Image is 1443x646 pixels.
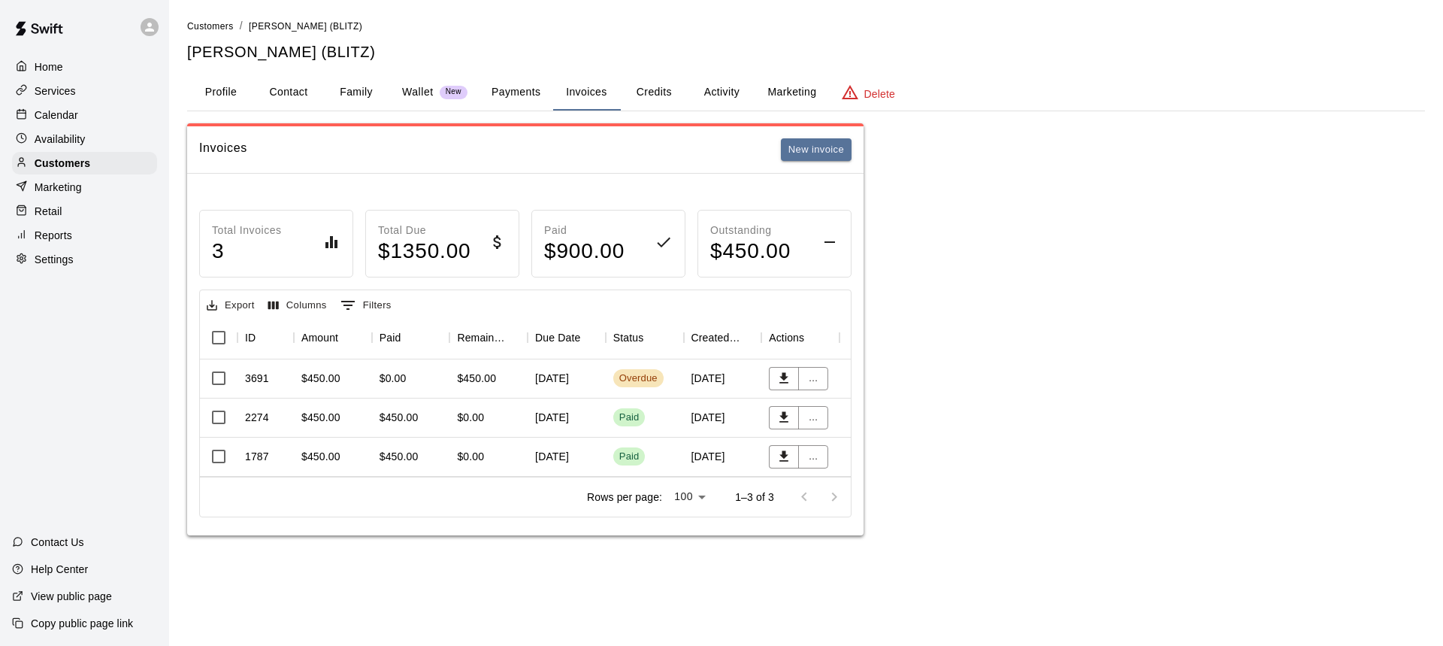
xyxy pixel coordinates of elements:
p: Calendar [35,108,78,123]
h4: $ 1350.00 [378,238,471,265]
p: Customers [35,156,90,171]
button: Invoices [552,74,620,111]
nav: breadcrumb [187,18,1425,35]
div: [DATE] [684,399,762,438]
button: Marketing [755,74,828,111]
button: ... [798,367,828,390]
p: Marketing [35,180,82,195]
div: Customers [12,152,157,174]
button: Sort [338,327,359,348]
button: Sort [804,327,825,348]
div: Retail [12,200,157,223]
a: Home [12,56,157,78]
h4: 3 [212,238,282,265]
div: [DATE] [528,359,606,399]
div: Status [606,317,684,359]
button: Sort [643,327,664,348]
p: Outstanding [710,223,791,238]
div: $450.00 [301,449,340,464]
p: Retail [35,204,62,219]
div: $0.00 [457,449,484,464]
a: Marketing [12,176,157,199]
p: Total Invoices [212,223,282,238]
button: Show filters [337,293,395,317]
button: Profile [187,74,255,111]
p: Settings [35,252,74,267]
div: Due Date [528,317,606,359]
p: Services [35,83,76,99]
div: Created On [691,317,741,359]
p: Availability [35,132,86,147]
div: basic tabs example [187,74,1425,111]
span: New [440,87,467,97]
p: Paid [544,223,625,238]
p: Delete [864,86,895,102]
button: Download PDF [769,406,799,429]
p: 1–3 of 3 [735,490,774,505]
div: 2274 [245,410,269,425]
button: Sort [580,327,601,348]
a: Settings [12,248,157,271]
p: Contact Us [31,535,84,550]
li: / [240,18,243,34]
div: [DATE] [684,438,762,477]
button: Download PDF [769,367,799,390]
div: $450.00 [380,449,419,464]
span: [PERSON_NAME] (BLITZ) [249,21,362,32]
div: Created On [684,317,762,359]
button: Payments [479,74,552,111]
p: Copy public page link [31,616,133,631]
p: Home [35,59,63,74]
h4: $ 900.00 [544,238,625,265]
div: $0.00 [380,371,407,386]
h6: Invoices [199,138,247,162]
div: $450.00 [380,410,419,425]
button: Contact [255,74,322,111]
button: Sort [507,327,528,348]
div: Paid [619,450,640,464]
div: Services [12,80,157,102]
h5: [PERSON_NAME] (BLITZ) [187,42,1425,62]
div: Actions [769,317,804,359]
div: Amount [294,317,372,359]
div: [DATE] [528,399,606,438]
button: ... [798,445,828,469]
p: Total Due [378,223,471,238]
button: Sort [740,327,761,348]
div: 100 [668,486,711,508]
a: Calendar [12,104,157,126]
p: Reports [35,228,72,243]
p: Help Center [31,562,88,577]
div: $450.00 [301,410,340,425]
div: $450.00 [457,371,496,386]
div: Paid [372,317,450,359]
div: [DATE] [528,438,606,477]
div: Due Date [535,317,580,359]
p: Rows per page: [587,490,662,505]
div: $0.00 [457,410,484,425]
a: Customers [187,20,234,32]
button: ... [798,406,828,429]
p: Wallet [402,84,434,100]
button: Select columns [265,294,331,317]
div: Availability [12,128,157,150]
div: 1787 [245,449,269,464]
p: View public page [31,589,112,604]
div: Amount [301,317,338,359]
button: Sort [256,327,277,348]
div: [DATE] [684,359,762,399]
a: Reports [12,224,157,247]
button: Export [203,294,259,317]
div: ID [237,317,294,359]
div: Status [613,317,644,359]
button: Sort [401,327,422,348]
div: $450.00 [301,371,340,386]
span: Customers [187,21,234,32]
div: Paid [380,317,401,359]
button: Credits [620,74,688,111]
div: ID [245,317,256,359]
